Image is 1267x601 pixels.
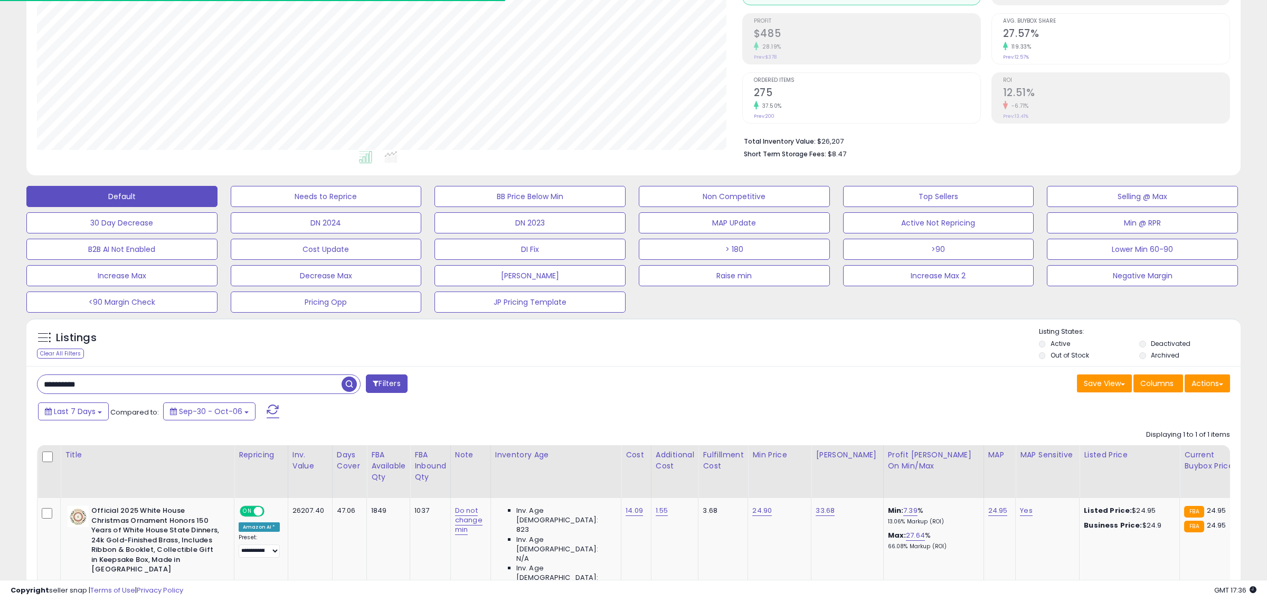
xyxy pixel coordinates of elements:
small: -6.71% [1008,102,1029,110]
div: Preset: [239,534,280,558]
button: Cost Update [231,239,422,260]
button: [PERSON_NAME] [434,265,626,286]
small: 37.50% [759,102,782,110]
a: 7.39 [903,505,918,516]
div: MAP Sensitive [1020,449,1075,461]
div: Amazon AI * [239,522,280,532]
span: Profit [754,18,980,24]
b: Total Inventory Value: [744,137,816,146]
button: Increase Max 2 [843,265,1034,286]
b: Short Term Storage Fees: [744,149,826,158]
div: MAP [988,449,1011,461]
small: Prev: 13.41% [1003,113,1028,119]
div: 1849 [371,506,402,515]
span: 823 [516,525,529,534]
a: Privacy Policy [137,585,183,595]
th: The percentage added to the cost of goods (COGS) that forms the calculator for Min & Max prices. [883,445,984,498]
span: $8.47 [828,149,846,159]
button: > 180 [639,239,830,260]
span: Sep-30 - Oct-06 [179,406,242,417]
a: Yes [1020,505,1032,516]
button: Default [26,186,218,207]
button: Pricing Opp [231,292,422,313]
span: ROI [1003,78,1230,83]
p: 13.06% Markup (ROI) [888,518,976,525]
h5: Listings [56,331,97,345]
div: Clear All Filters [37,349,84,359]
span: ON [241,507,254,516]
b: Listed Price: [1084,505,1132,515]
span: Inv. Age [DEMOGRAPHIC_DATA]: [516,535,613,554]
button: Selling @ Max [1047,186,1238,207]
div: $24.95 [1084,506,1171,515]
span: Compared to: [110,407,159,417]
button: DI Fix [434,239,626,260]
small: Prev: $378 [754,54,777,60]
small: FBA [1184,506,1204,518]
small: 119.33% [1008,43,1032,51]
button: <90 Margin Check [26,292,218,313]
div: Inventory Age [495,449,617,461]
div: $24.9 [1084,521,1171,530]
div: Fulfillment Cost [703,449,743,472]
a: 27.64 [906,530,925,541]
small: 28.19% [759,43,781,51]
button: Raise min [639,265,830,286]
span: Last 7 Days [54,406,96,417]
button: BB Price Below Min [434,186,626,207]
button: Last 7 Days [38,402,109,420]
b: Max: [888,530,906,540]
div: Cost [626,449,647,461]
button: MAP UPdate [639,212,830,233]
div: 47.06 [337,506,358,515]
div: Profit [PERSON_NAME] on Min/Max [888,449,979,472]
b: Business Price: [1084,520,1142,530]
a: 24.90 [752,505,772,516]
img: 5157iHbbdhL._SL40_.jpg [68,506,89,527]
div: % [888,506,976,525]
div: 3.68 [703,506,740,515]
p: 66.08% Markup (ROI) [888,543,976,550]
small: Prev: 12.57% [1003,54,1029,60]
label: Archived [1151,351,1179,360]
div: Repricing [239,449,283,461]
span: Ordered Items [754,78,980,83]
button: Active Not Repricing [843,212,1034,233]
small: Prev: 200 [754,113,774,119]
span: 24.95 [1207,505,1226,515]
button: DN 2024 [231,212,422,233]
button: B2B AI Not Enabled [26,239,218,260]
button: Lower Min 60-90 [1047,239,1238,260]
h2: 12.51% [1003,87,1230,101]
button: Non Competitive [639,186,830,207]
span: Columns [1140,378,1174,389]
span: Avg. Buybox Share [1003,18,1230,24]
b: Official 2025 White House Christmas Ornament Honors 150 Years of White House State Dinners, 24k G... [91,506,220,577]
div: 1037 [414,506,442,515]
label: Active [1051,339,1070,348]
h2: 275 [754,87,980,101]
button: Needs to Reprice [231,186,422,207]
h2: 27.57% [1003,27,1230,42]
div: Displaying 1 to 1 of 1 items [1146,430,1230,440]
a: 24.95 [988,505,1008,516]
div: Additional Cost [656,449,694,472]
p: Listing States: [1039,327,1241,337]
a: 1.55 [656,505,668,516]
div: FBA Available Qty [371,449,405,483]
b: Min: [888,505,904,515]
button: DN 2023 [434,212,626,233]
h2: $485 [754,27,980,42]
button: Sep-30 - Oct-06 [163,402,256,420]
div: Listed Price [1084,449,1175,461]
small: FBA [1184,521,1204,532]
button: Actions [1185,374,1230,392]
div: Inv. value [292,449,328,472]
div: FBA inbound Qty [414,449,446,483]
div: 26207.40 [292,506,324,515]
span: 24.95 [1207,520,1226,530]
div: Current Buybox Price [1184,449,1238,472]
button: Decrease Max [231,265,422,286]
button: Increase Max [26,265,218,286]
span: Inv. Age [DEMOGRAPHIC_DATA]: [516,506,613,525]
